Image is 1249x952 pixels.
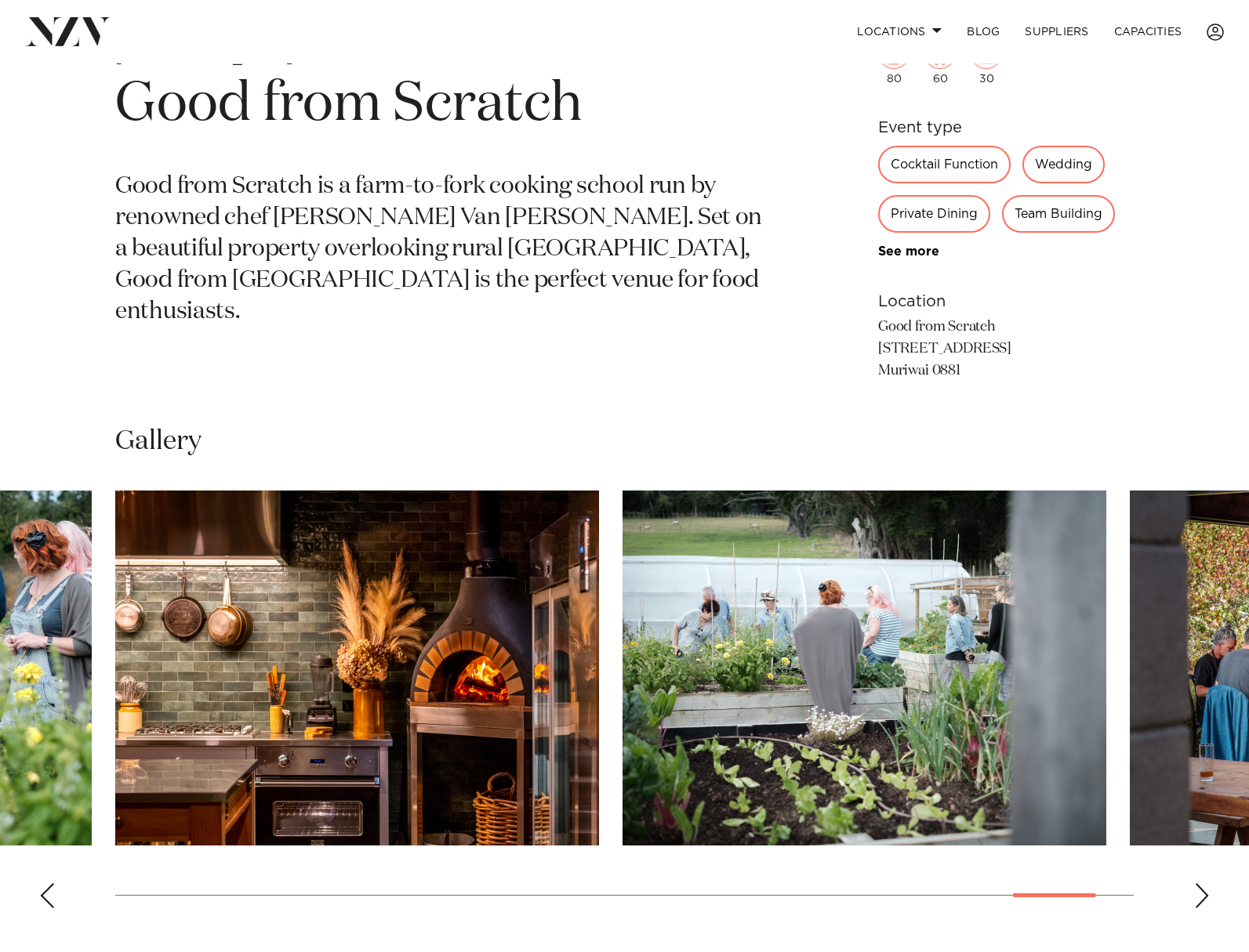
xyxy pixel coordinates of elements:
[115,490,599,845] swiper-slide: 23 / 25
[878,317,1134,382] p: Good from Scratch [STREET_ADDRESS] Muriwai 0881
[1012,15,1101,49] a: SUPPLIERS
[1102,15,1195,49] a: Capacities
[115,172,767,328] p: Good from Scratch is a farm-to-fork cooking school run by renowned chef [PERSON_NAME] Van [PERSON...
[115,424,202,459] h2: Gallery
[878,290,1134,313] h6: Location
[878,116,1134,139] h6: Event type
[1002,195,1115,233] div: Team Building
[878,195,990,233] div: Private Dining
[1022,146,1105,183] div: Wedding
[623,490,1106,845] swiper-slide: 24 / 25
[878,146,1011,183] div: Cocktail Function
[844,15,954,49] a: Locations
[954,15,1012,49] a: BLOG
[25,17,111,45] img: nzv-logo.png
[115,69,767,141] h1: Good from Scratch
